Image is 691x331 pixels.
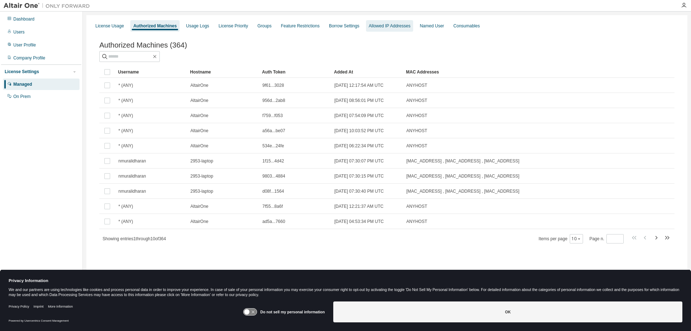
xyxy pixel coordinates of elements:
[4,2,94,9] img: Altair One
[118,188,146,194] span: nmuralidharan
[118,158,146,164] span: nmuralidharan
[118,173,146,179] span: nmuralidharan
[133,23,177,29] div: Authorized Machines
[118,143,133,149] span: * (ANY)
[118,82,133,88] span: * (ANY)
[572,236,581,242] button: 10
[190,143,208,149] span: AltairOne
[118,66,184,78] div: Username
[262,113,283,118] span: f759...f053
[262,188,284,194] span: d08f...1564
[334,158,384,164] span: [DATE] 07:30:07 PM UTC
[334,66,400,78] div: Added At
[13,81,32,87] div: Managed
[5,69,39,75] div: License Settings
[334,188,384,194] span: [DATE] 07:30:40 PM UTC
[257,23,271,29] div: Groups
[369,23,411,29] div: Allowed IP Addresses
[453,23,480,29] div: Consumables
[406,219,427,224] span: ANYHOST
[190,219,208,224] span: AltairOne
[103,236,166,241] span: Showing entries 1 through 10 of 364
[118,128,133,134] span: * (ANY)
[262,82,284,88] span: 9f61...3028
[406,188,519,194] span: [MAC_ADDRESS] , [MAC_ADDRESS] , [MAC_ADDRESS]
[190,158,213,164] span: 2953-laptop
[190,98,208,103] span: AltairOne
[262,143,284,149] span: 534e...24fe
[13,55,45,61] div: Company Profile
[262,66,328,78] div: Auth Token
[190,66,256,78] div: Hostname
[118,219,133,224] span: * (ANY)
[334,98,384,103] span: [DATE] 08:56:01 PM UTC
[334,128,384,134] span: [DATE] 10:03:52 PM UTC
[406,203,427,209] span: ANYHOST
[406,82,427,88] span: ANYHOST
[406,113,427,118] span: ANYHOST
[262,98,285,103] span: 956d...2ab8
[13,16,35,22] div: Dashboard
[334,82,384,88] span: [DATE] 12:17:54 AM UTC
[406,173,519,179] span: [MAC_ADDRESS] , [MAC_ADDRESS] , [MAC_ADDRESS]
[334,113,384,118] span: [DATE] 07:54:09 PM UTC
[406,143,427,149] span: ANYHOST
[186,23,209,29] div: Usage Logs
[281,23,320,29] div: Feature Restrictions
[539,234,583,243] span: Items per page
[118,98,133,103] span: * (ANY)
[118,113,133,118] span: * (ANY)
[190,128,208,134] span: AltairOne
[262,173,285,179] span: 9803...4884
[406,66,599,78] div: MAC Addresses
[262,158,284,164] span: 1f15...4d42
[262,128,285,134] span: a56a...be07
[590,234,624,243] span: Page n.
[190,173,213,179] span: 2953-laptop
[190,188,213,194] span: 2953-laptop
[420,23,444,29] div: Named User
[329,23,360,29] div: Borrow Settings
[99,41,187,49] span: Authorized Machines (364)
[13,29,24,35] div: Users
[118,203,133,209] span: * (ANY)
[334,143,384,149] span: [DATE] 06:22:34 PM UTC
[190,82,208,88] span: AltairOne
[406,98,427,103] span: ANYHOST
[13,42,36,48] div: User Profile
[334,219,384,224] span: [DATE] 04:53:34 PM UTC
[334,203,384,209] span: [DATE] 12:21:37 AM UTC
[334,173,384,179] span: [DATE] 07:30:15 PM UTC
[262,219,285,224] span: ad5a...7660
[13,94,31,99] div: On Prem
[190,113,208,118] span: AltairOne
[406,158,519,164] span: [MAC_ADDRESS] , [MAC_ADDRESS] , [MAC_ADDRESS]
[95,23,124,29] div: License Usage
[218,23,248,29] div: License Priority
[262,203,283,209] span: 7f55...8a6f
[406,128,427,134] span: ANYHOST
[190,203,208,209] span: AltairOne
